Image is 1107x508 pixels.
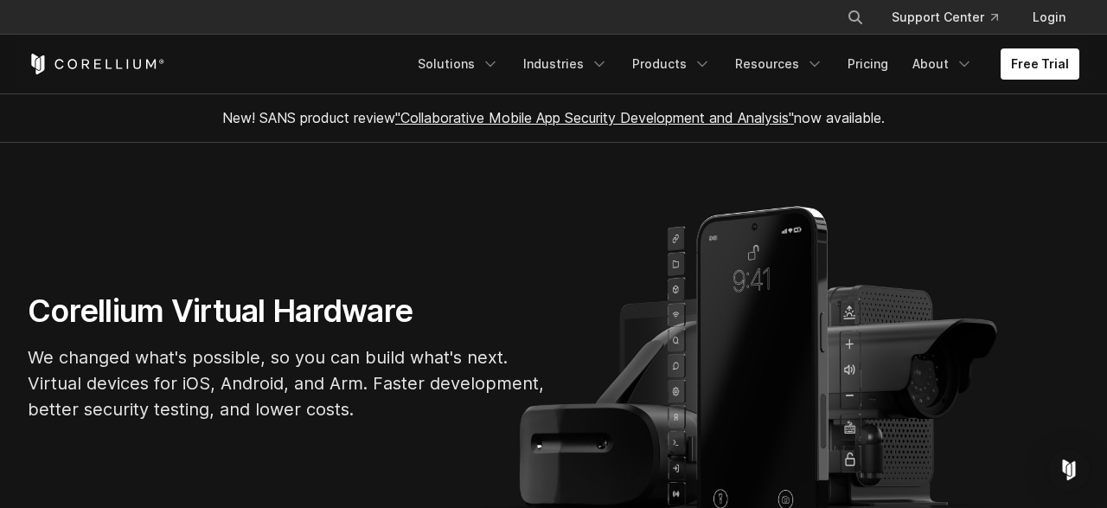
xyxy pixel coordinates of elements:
[28,344,547,422] p: We changed what's possible, so you can build what's next. Virtual devices for iOS, Android, and A...
[407,48,1079,80] div: Navigation Menu
[395,109,794,126] a: "Collaborative Mobile App Security Development and Analysis"
[28,54,165,74] a: Corellium Home
[513,48,618,80] a: Industries
[28,292,547,331] h1: Corellium Virtual Hardware
[840,2,871,33] button: Search
[222,109,885,126] span: New! SANS product review now available.
[902,48,983,80] a: About
[826,2,1079,33] div: Navigation Menu
[878,2,1012,33] a: Support Center
[1048,449,1090,491] div: Open Intercom Messenger
[1019,2,1079,33] a: Login
[1001,48,1079,80] a: Free Trial
[837,48,899,80] a: Pricing
[622,48,721,80] a: Products
[407,48,509,80] a: Solutions
[725,48,834,80] a: Resources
